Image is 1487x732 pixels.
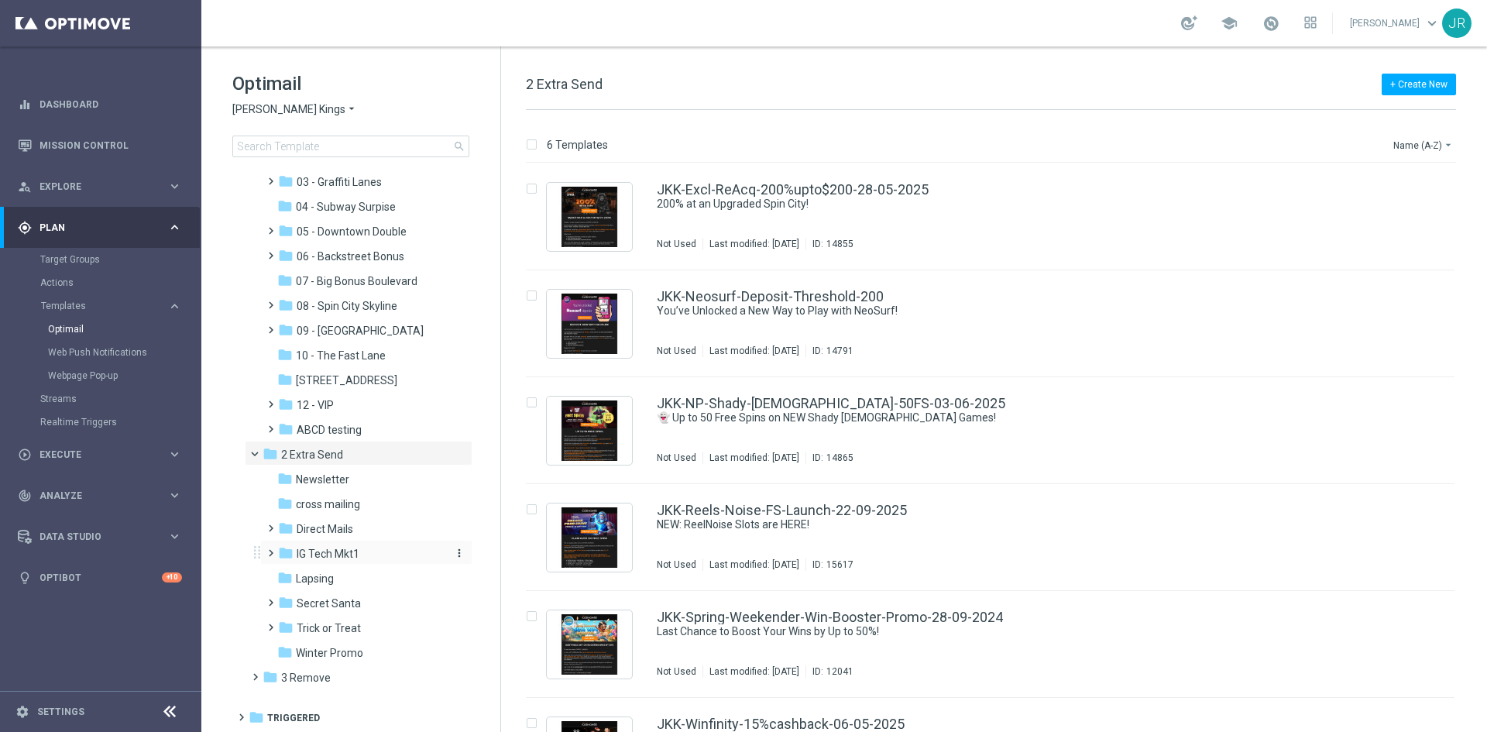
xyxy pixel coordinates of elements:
[657,624,1389,639] div: Last Chance to Boost Your Wins by Up to 50%!
[277,570,293,586] i: folder
[40,294,200,387] div: Templates
[18,489,167,503] div: Analyze
[805,238,853,250] div: ID:
[277,198,293,214] i: folder
[167,299,182,314] i: keyboard_arrow_right
[510,270,1484,377] div: Press SPACE to select this row.
[18,489,32,503] i: track_changes
[703,452,805,464] div: Last modified: [DATE]
[1392,136,1456,154] button: Name (A-Z)arrow_drop_down
[297,547,359,561] span: IG Tech Mkt1
[278,595,294,610] i: folder
[39,182,167,191] span: Explore
[40,387,200,411] div: Streams
[657,610,1003,624] a: JKK-Spring-Weekender-Win-Booster-Promo-28-09-2024
[278,223,294,239] i: folder
[657,411,1354,425] a: 👻 Up to 50 Free Spins on NEW Shady [DEMOGRAPHIC_DATA] Games!
[657,665,696,678] div: Not Used
[40,248,200,271] div: Target Groups
[167,447,182,462] i: keyboard_arrow_right
[40,416,161,428] a: Realtime Triggers
[278,620,294,635] i: folder
[551,294,628,354] img: 14791.jpeg
[278,545,294,561] i: folder
[18,180,32,194] i: person_search
[510,377,1484,484] div: Press SPACE to select this row.
[18,448,167,462] div: Execute
[48,341,200,364] div: Web Push Notifications
[40,300,183,312] div: Templates keyboard_arrow_right
[278,174,294,189] i: folder
[1423,15,1441,32] span: keyboard_arrow_down
[277,372,293,387] i: folder
[826,238,853,250] div: 14855
[277,347,293,363] i: folder
[41,301,152,311] span: Templates
[278,421,294,437] i: folder
[805,452,853,464] div: ID:
[297,175,382,189] span: 03 - Graffiti Lanes
[167,529,182,544] i: keyboard_arrow_right
[296,646,363,660] span: Winter Promo
[40,393,161,405] a: Streams
[41,301,167,311] div: Templates
[263,669,278,685] i: folder
[826,558,853,571] div: 15617
[281,671,331,685] span: 3 Remove
[48,364,200,387] div: Webpage Pop-up
[39,450,167,459] span: Execute
[1442,139,1454,151] i: arrow_drop_down
[17,531,183,543] button: Data Studio keyboard_arrow_right
[297,522,353,536] span: Direct Mails
[703,665,805,678] div: Last modified: [DATE]
[510,591,1484,698] div: Press SPACE to select this row.
[18,571,32,585] i: lightbulb
[278,397,294,412] i: folder
[40,411,200,434] div: Realtime Triggers
[657,238,696,250] div: Not Used
[657,304,1354,318] a: You’ve Unlocked a New Way to Play with NeoSurf!
[18,180,167,194] div: Explore
[249,710,264,725] i: folder
[277,273,293,288] i: folder
[162,572,182,583] div: +10
[18,125,182,166] div: Mission Control
[39,223,167,232] span: Plan
[296,473,349,486] span: Newsletter
[40,253,161,266] a: Target Groups
[345,102,358,117] i: arrow_drop_down
[657,197,1354,211] a: 200% at an Upgraded Spin City!
[40,277,161,289] a: Actions
[17,98,183,111] button: equalizer Dashboard
[297,398,334,412] span: 12 - VIP
[526,76,603,92] span: 2 Extra Send
[547,138,608,152] p: 6 Templates
[18,98,32,112] i: equalizer
[296,274,417,288] span: 07 - Big Bonus Boulevard
[826,345,853,357] div: 14791
[17,180,183,193] div: person_search Explore keyboard_arrow_right
[232,136,469,157] input: Search Template
[657,411,1389,425] div: 👻 Up to 50 Free Spins on NEW Shady Lady Games!
[657,345,696,357] div: Not Used
[278,248,294,263] i: folder
[167,220,182,235] i: keyboard_arrow_right
[297,596,361,610] span: Secret Santa
[17,490,183,502] button: track_changes Analyze keyboard_arrow_right
[39,125,182,166] a: Mission Control
[39,532,167,541] span: Data Studio
[657,183,929,197] a: JKK-Excl-ReAcq-200%upto$200-28-05-2025
[1348,12,1442,35] a: [PERSON_NAME]keyboard_arrow_down
[703,238,805,250] div: Last modified: [DATE]
[551,400,628,461] img: 14865.jpeg
[17,222,183,234] button: gps_fixed Plan keyboard_arrow_right
[703,345,805,357] div: Last modified: [DATE]
[1382,74,1456,95] button: + Create New
[277,496,293,511] i: folder
[805,665,853,678] div: ID:
[263,446,278,462] i: folder
[40,271,200,294] div: Actions
[48,346,161,359] a: Web Push Notifications
[1442,9,1472,38] div: JR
